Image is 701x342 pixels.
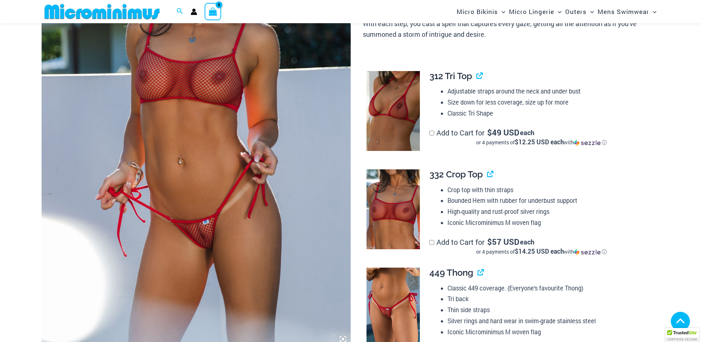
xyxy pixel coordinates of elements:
span: Menu Toggle [554,2,562,21]
img: Sezzle [574,249,601,255]
div: or 4 payments of$14.25 USD eachwithSezzle Click to learn more about Sezzle [429,248,654,255]
span: $14.25 USD each [515,247,564,255]
li: Crop top with thin straps [447,184,654,195]
a: Search icon link [177,7,183,17]
a: Micro LingerieMenu ToggleMenu Toggle [507,2,563,21]
li: Iconic Microminimus M woven flag [447,217,654,228]
label: Add to Cart for [429,237,654,255]
img: Summer Storm Red 332 Crop Top [367,169,420,249]
span: Menu Toggle [587,2,594,21]
div: or 4 payments of with [429,248,654,255]
li: Bounded Hem with rubber for underbust support [447,195,654,206]
li: High-quality and rust-proof silver rings [447,206,654,217]
img: Sezzle [574,140,601,146]
input: Add to Cart for$57 USD eachor 4 payments of$14.25 USD eachwithSezzle Click to learn more about Se... [429,240,434,245]
span: Menu Toggle [498,2,505,21]
li: Thin side straps [447,304,654,315]
span: $ [487,127,492,138]
span: Menu Toggle [649,2,656,21]
li: Classic 449 coverage. (Everyone’s favourite Thong) [447,283,654,294]
span: 332 Crop Top [429,169,483,180]
img: Summer Storm Red 312 Tri Top [367,71,420,151]
a: Mens SwimwearMenu ToggleMenu Toggle [596,2,658,21]
span: Outers [565,2,587,21]
div: or 4 payments of$12.25 USD eachwithSezzle Click to learn more about Sezzle [429,139,654,146]
li: Size down for less coverage, size up for more [447,97,654,108]
span: $ [487,236,492,247]
span: Micro Bikinis [457,2,498,21]
span: $12.25 USD each [515,138,564,146]
span: 49 USD [487,129,519,136]
span: each [520,129,534,136]
nav: Site Navigation [454,1,660,22]
li: Adjustable straps around the neck and under bust [447,86,654,97]
a: Micro BikinisMenu ToggleMenu Toggle [455,2,507,21]
img: MM SHOP LOGO FLAT [42,3,163,20]
span: each [520,238,534,246]
a: View Shopping Cart, empty [205,3,222,20]
a: Account icon link [191,8,197,15]
label: Add to Cart for [429,128,654,146]
span: 312 Tri Top [429,71,472,81]
li: Silver rings and hard wear in swim-grade stainless steel [447,315,654,327]
span: 449 Thong [429,267,473,278]
li: Tri back [447,293,654,304]
span: 57 USD [487,238,519,246]
div: or 4 payments of with [429,139,654,146]
span: Mens Swimwear [598,2,649,21]
input: Add to Cart for$49 USD eachor 4 payments of$12.25 USD eachwithSezzle Click to learn more about Se... [429,131,434,135]
span: Micro Lingerie [509,2,554,21]
li: Classic Tri Shape [447,108,654,119]
div: TrustedSite Certified [665,328,699,342]
a: OutersMenu ToggleMenu Toggle [563,2,596,21]
li: Iconic Microminimus M woven flag [447,327,654,338]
